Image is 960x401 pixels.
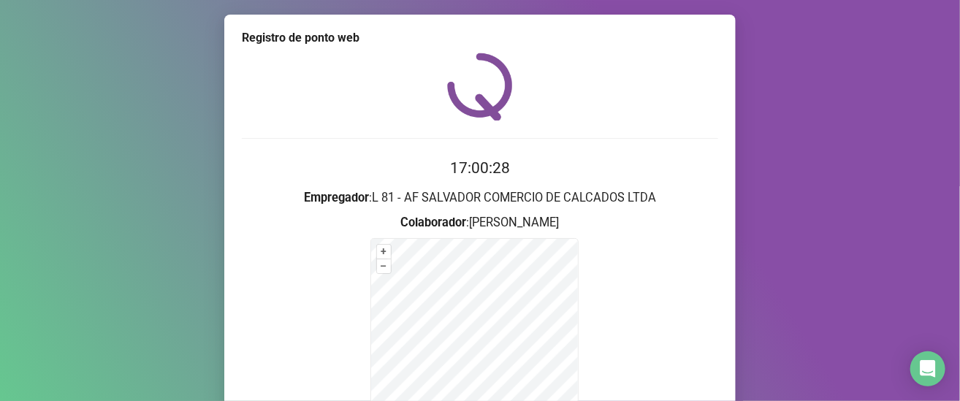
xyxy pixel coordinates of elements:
[242,29,718,47] div: Registro de ponto web
[242,188,718,207] h3: : L 81 - AF SALVADOR COMERCIO DE CALCADOS LTDA
[910,351,945,386] div: Open Intercom Messenger
[450,159,510,177] time: 17:00:28
[242,213,718,232] h3: : [PERSON_NAME]
[377,259,391,273] button: –
[304,191,369,205] strong: Empregador
[401,215,467,229] strong: Colaborador
[447,53,513,121] img: QRPoint
[377,245,391,259] button: +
